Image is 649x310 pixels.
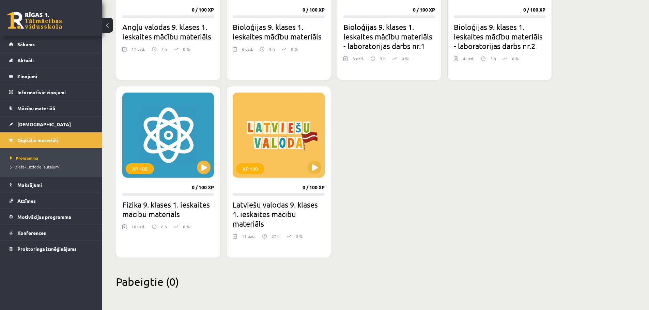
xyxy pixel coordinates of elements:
a: Biežāk uzdotie jautājumi [10,164,95,170]
a: Programma [10,155,95,161]
div: XP 100 [126,163,154,174]
a: Atzīmes [9,193,94,209]
legend: Maksājumi [17,177,94,193]
a: Mācību materiāli [9,100,94,116]
div: 10 uzd. [132,224,145,234]
a: Rīgas 1. Tālmācības vidusskola [7,12,62,29]
h2: Bioloģijas 9. klases 1. ieskaites mācību materiāls - laboratorijas darbs nr.2 [454,22,545,51]
h2: Latviešu valodas 9. klases 1. ieskaites mācību materiāls [233,200,324,228]
p: 0 % [512,55,519,62]
p: 0 % [402,55,408,62]
legend: Informatīvie ziņojumi [17,84,94,100]
span: Atzīmes [17,198,36,204]
a: [DEMOGRAPHIC_DATA] [9,116,94,132]
span: Biežāk uzdotie jautājumi [10,164,60,169]
p: 0 % [296,233,303,239]
a: Informatīvie ziņojumi [9,84,94,100]
p: 0 % [183,46,190,52]
span: [DEMOGRAPHIC_DATA] [17,121,71,127]
span: Sākums [17,41,35,47]
a: Motivācijas programma [9,209,94,225]
p: 3 h [380,55,386,62]
span: Digitālie materiāli [17,137,58,143]
h2: Angļu valodas 9. klases 1. ieskaites mācību materiāls [122,22,214,41]
a: Ziņojumi [9,68,94,84]
div: 11 uzd. [132,46,145,56]
div: 4 uzd. [463,55,474,66]
legend: Ziņojumi [17,68,94,84]
p: 0 % [183,224,190,230]
span: Konferences [17,230,46,236]
p: 9 h [269,46,275,52]
span: Aktuāli [17,57,34,63]
a: Digitālie materiāli [9,132,94,148]
span: Motivācijas programma [17,214,71,220]
span: Programma [10,155,38,161]
h2: Bioloģijas 9. klases 1. ieskaites mācību materiāls - laboratorijas darbs nr.1 [343,22,435,51]
a: Aktuāli [9,52,94,68]
p: 8 h [161,224,167,230]
span: Proktoringa izmēģinājums [17,246,77,252]
p: 0 % [291,46,298,52]
div: 3 uzd. [353,55,364,66]
div: 6 uzd. [242,46,253,56]
span: Mācību materiāli [17,105,55,111]
p: 3 h [490,55,496,62]
h2: Fizika 9. klases 1. ieskaites mācību materiāls [122,200,214,219]
a: Sākums [9,36,94,52]
p: 27 h [272,233,280,239]
div: XP 100 [236,163,264,174]
h2: Pabeigtie (0) [116,275,552,288]
h2: Bioloģijas 9. klases 1. ieskaites mācību materiāls [233,22,324,41]
div: 11 uzd. [242,233,256,243]
a: Konferences [9,225,94,241]
p: 7 h [161,46,167,52]
a: Proktoringa izmēģinājums [9,241,94,257]
a: Maksājumi [9,177,94,193]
